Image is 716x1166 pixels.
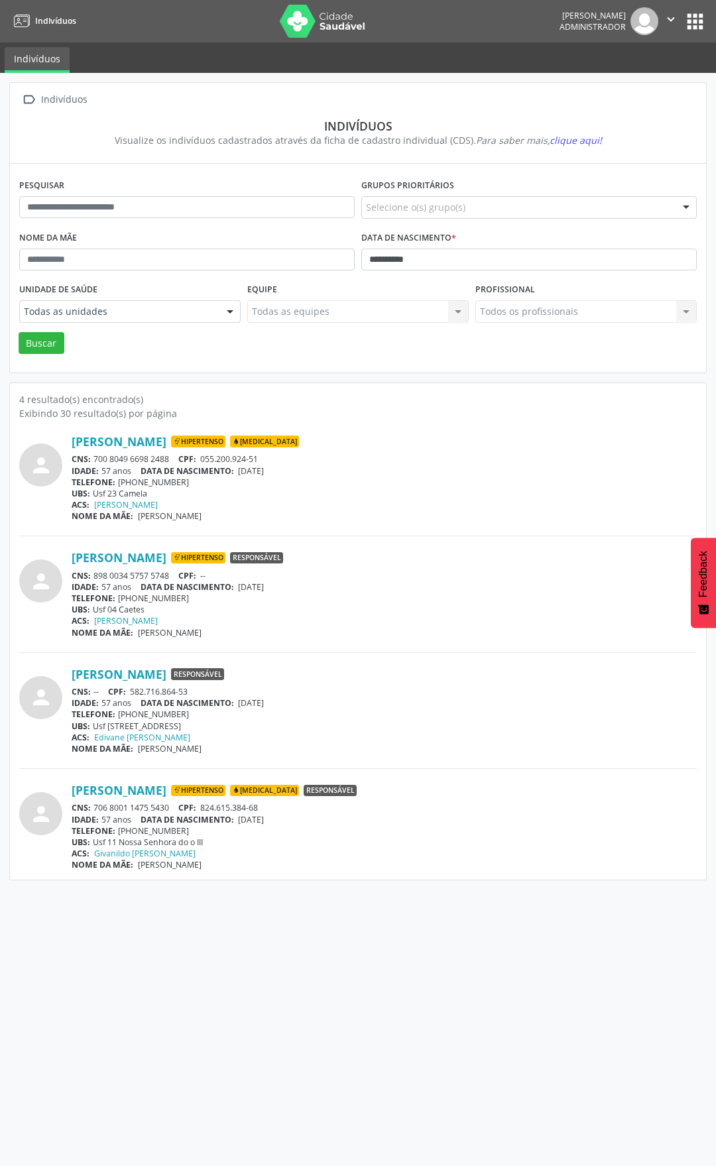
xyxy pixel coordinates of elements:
[178,802,196,813] span: CPF:
[630,7,658,35] img: img
[72,859,133,870] span: NOME DA MÃE:
[304,785,357,797] span: Responsável
[72,825,115,837] span: TELEFONE:
[72,510,133,522] span: NOME DA MÃE:
[19,90,89,109] a:  Indivíduos
[29,802,53,826] i: person
[72,686,697,697] div: --
[72,686,91,697] span: CNS:
[230,552,283,564] span: Responsável
[72,488,90,499] span: UBS:
[72,732,89,743] span: ACS:
[72,721,697,732] div: Usf [STREET_ADDRESS]
[72,434,166,449] a: [PERSON_NAME]
[72,593,697,604] div: [PHONE_NUMBER]
[230,785,299,797] span: [MEDICAL_DATA]
[72,721,90,732] span: UBS:
[200,453,258,465] span: 055.200.924-51
[141,697,234,709] span: DATA DE NASCIMENTO:
[550,134,602,146] span: clique aqui!
[72,488,697,499] div: Usf 23 Camela
[141,465,234,477] span: DATA DE NASCIMENTO:
[72,453,91,465] span: CNS:
[72,570,697,581] div: 898 0034 5757 5748
[94,499,158,510] a: [PERSON_NAME]
[72,604,90,615] span: UBS:
[366,200,465,214] span: Selecione o(s) grupo(s)
[19,176,64,196] label: Pesquisar
[72,667,166,681] a: [PERSON_NAME]
[238,465,264,477] span: [DATE]
[697,551,709,597] span: Feedback
[108,686,126,697] span: CPF:
[72,848,89,859] span: ACS:
[72,570,91,581] span: CNS:
[361,176,454,196] label: Grupos prioritários
[72,802,697,813] div: 706 8001 1475 5430
[171,552,225,564] span: Hipertenso
[238,697,264,709] span: [DATE]
[19,280,97,300] label: Unidade de saúde
[130,686,188,697] span: 582.716.864-53
[72,709,115,720] span: TELEFONE:
[138,627,202,638] span: [PERSON_NAME]
[72,697,697,709] div: 57 anos
[138,510,202,522] span: [PERSON_NAME]
[19,406,697,420] div: Exibindo 30 resultado(s) por página
[664,12,678,27] i: 
[29,685,53,709] i: person
[35,15,76,27] span: Indivíduos
[94,848,196,859] a: Givanildo [PERSON_NAME]
[72,477,115,488] span: TELEFONE:
[560,21,626,32] span: Administrador
[19,332,64,355] button: Buscar
[72,581,697,593] div: 57 anos
[29,133,687,147] div: Visualize os indivíduos cadastrados através da ficha de cadastro individual (CDS).
[238,581,264,593] span: [DATE]
[72,581,99,593] span: IDADE:
[476,134,602,146] i: Para saber mais,
[29,569,53,593] i: person
[691,538,716,628] button: Feedback - Mostrar pesquisa
[684,10,707,33] button: apps
[171,436,225,447] span: Hipertenso
[72,477,697,488] div: [PHONE_NUMBER]
[178,570,196,581] span: CPF:
[72,802,91,813] span: CNS:
[178,453,196,465] span: CPF:
[200,802,258,813] span: 824.615.384-68
[138,859,202,870] span: [PERSON_NAME]
[9,10,76,32] a: Indivíduos
[94,615,158,626] a: [PERSON_NAME]
[230,436,299,447] span: [MEDICAL_DATA]
[24,305,213,318] span: Todas as unidades
[94,732,190,743] a: Edivane [PERSON_NAME]
[475,280,535,300] label: Profissional
[72,783,166,797] a: [PERSON_NAME]
[72,615,89,626] span: ACS:
[19,90,38,109] i: 
[72,465,697,477] div: 57 anos
[560,10,626,21] div: [PERSON_NAME]
[72,825,697,837] div: [PHONE_NUMBER]
[72,743,133,754] span: NOME DA MÃE:
[247,280,277,300] label: Equipe
[29,453,53,477] i: person
[19,392,697,406] div: 4 resultado(s) encontrado(s)
[171,668,224,680] span: Responsável
[38,90,89,109] div: Indivíduos
[72,550,166,565] a: [PERSON_NAME]
[72,837,697,848] div: Usf 11 Nossa Senhora do o III
[141,814,234,825] span: DATA DE NASCIMENTO:
[72,465,99,477] span: IDADE:
[141,581,234,593] span: DATA DE NASCIMENTO:
[29,119,687,133] div: Indivíduos
[658,7,684,35] button: 
[72,709,697,720] div: [PHONE_NUMBER]
[72,814,697,825] div: 57 anos
[200,570,206,581] span: --
[5,47,70,73] a: Indivíduos
[72,593,115,604] span: TELEFONE:
[361,228,456,249] label: Data de nascimento
[19,228,77,249] label: Nome da mãe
